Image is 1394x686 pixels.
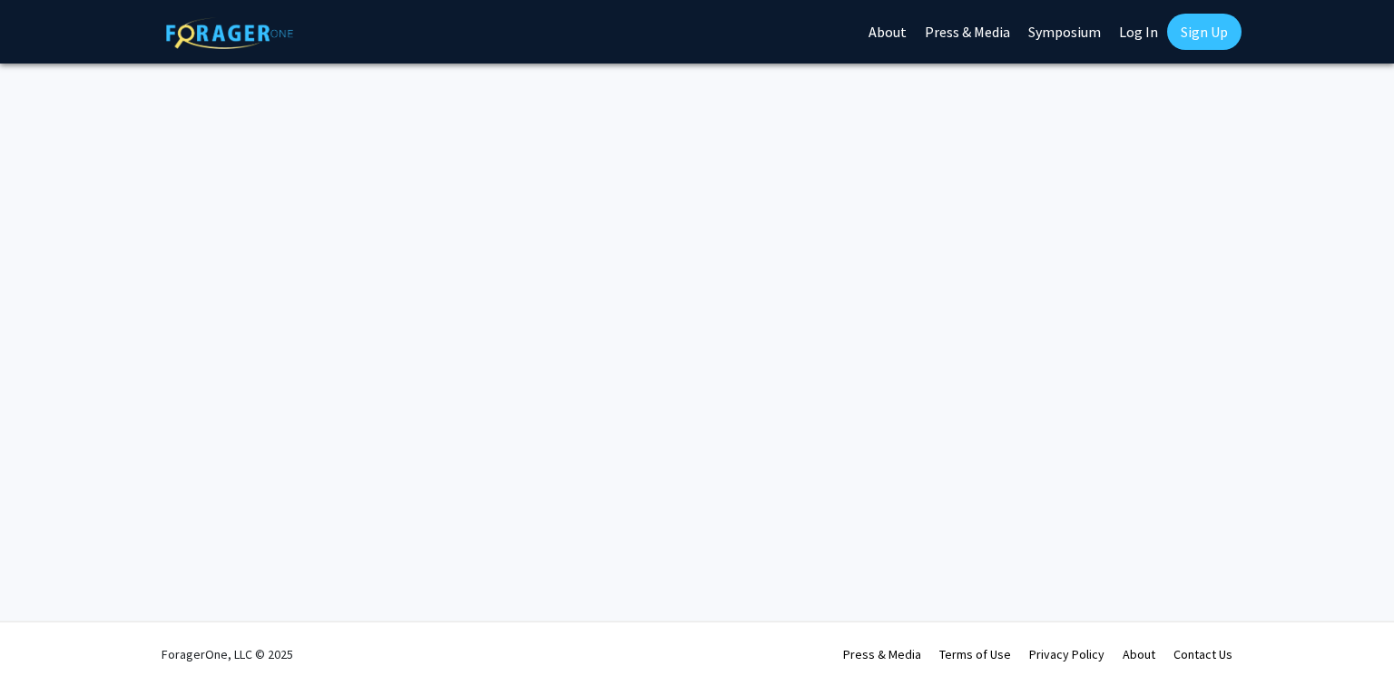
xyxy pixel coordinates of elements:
[1029,646,1104,662] a: Privacy Policy
[1173,646,1232,662] a: Contact Us
[166,17,293,49] img: ForagerOne Logo
[162,622,293,686] div: ForagerOne, LLC © 2025
[843,646,921,662] a: Press & Media
[1167,14,1242,50] a: Sign Up
[939,646,1011,662] a: Terms of Use
[1123,646,1155,662] a: About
